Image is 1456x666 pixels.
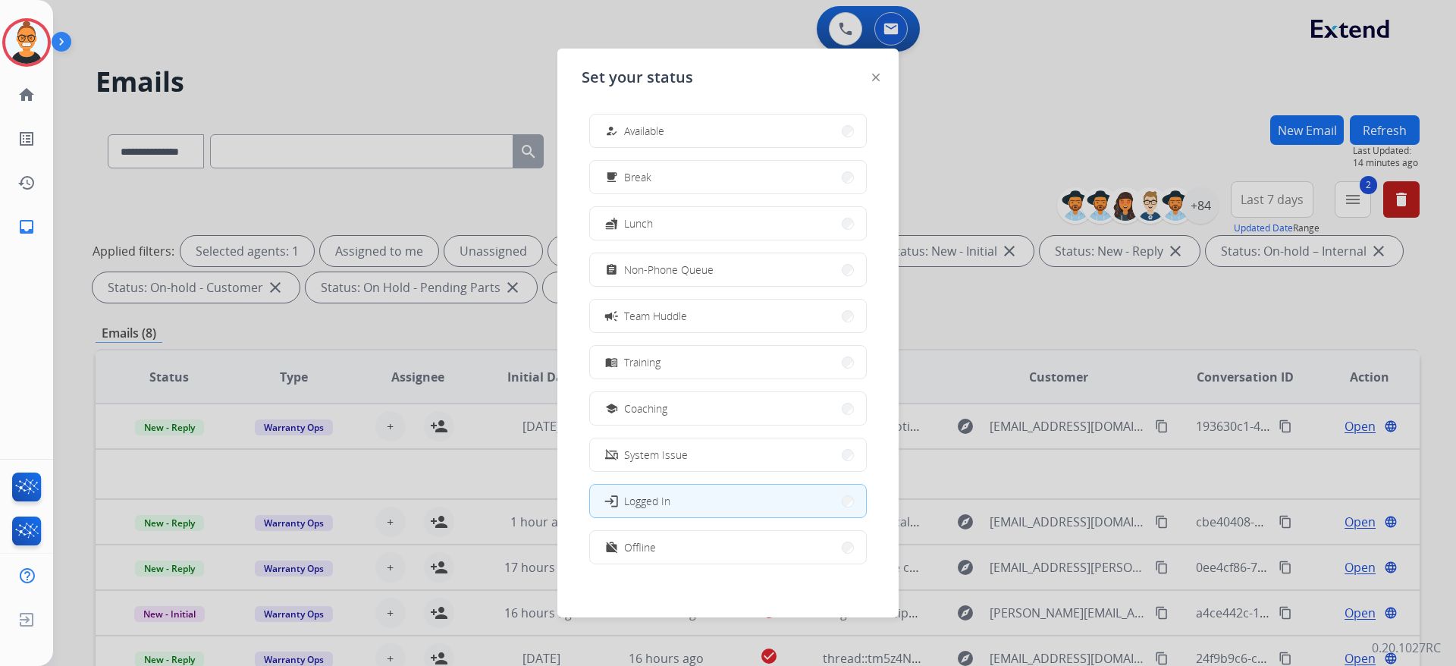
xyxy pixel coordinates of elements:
img: close-button [872,74,880,81]
mat-icon: how_to_reg [605,124,618,137]
mat-icon: history [17,174,36,192]
mat-icon: inbox [17,218,36,236]
span: Available [624,123,664,139]
button: Available [590,115,866,147]
mat-icon: work_off [605,541,618,554]
span: Set your status [582,67,693,88]
span: Team Huddle [624,308,687,324]
img: avatar [5,21,48,64]
mat-icon: fastfood [605,217,618,230]
button: Lunch [590,207,866,240]
button: Offline [590,531,866,564]
button: System Issue [590,438,866,471]
span: System Issue [624,447,688,463]
span: Lunch [624,215,653,231]
span: Non-Phone Queue [624,262,714,278]
mat-icon: home [17,86,36,104]
mat-icon: list_alt [17,130,36,148]
mat-icon: phonelink_off [605,448,618,461]
button: Team Huddle [590,300,866,332]
button: Non-Phone Queue [590,253,866,286]
mat-icon: school [605,402,618,415]
span: Break [624,169,651,185]
mat-icon: campaign [604,308,619,323]
mat-icon: menu_book [605,356,618,369]
span: Training [624,354,661,370]
span: Logged In [624,493,670,509]
span: Coaching [624,401,667,416]
p: 0.20.1027RC [1372,639,1441,657]
button: Training [590,346,866,379]
button: Break [590,161,866,193]
button: Logged In [590,485,866,517]
button: Coaching [590,392,866,425]
mat-icon: login [604,493,619,508]
mat-icon: assignment [605,263,618,276]
span: Offline [624,539,656,555]
mat-icon: free_breakfast [605,171,618,184]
